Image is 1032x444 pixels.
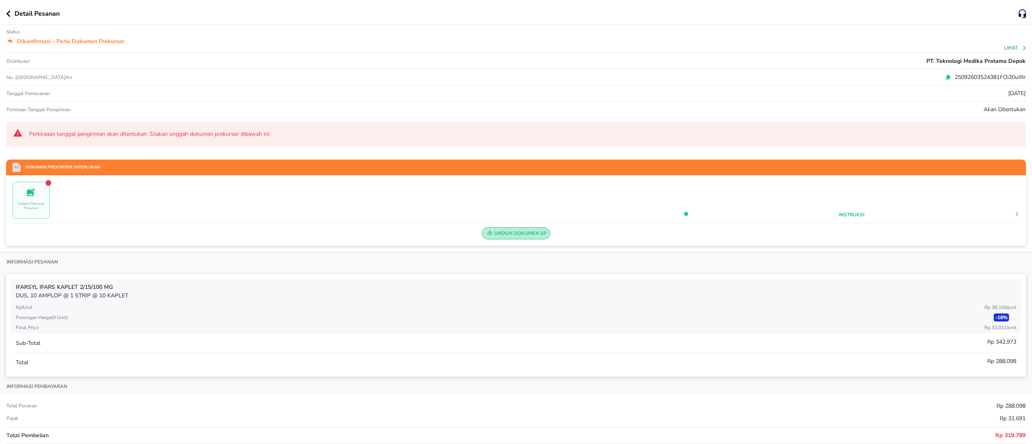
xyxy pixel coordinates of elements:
[21,164,100,170] p: Dokumen Prekursor Diperlukan
[1007,304,1016,311] span: / Unit
[6,383,67,390] p: Informasi pembayaran
[16,324,39,331] p: Final Price
[16,358,28,367] p: Total
[6,106,71,113] p: Perkiraan Tanggal Pengiriman
[6,58,30,64] p: Distributor
[6,29,20,35] p: Status
[951,73,1026,81] p: 25092603524381FOi30uIRr
[16,304,32,311] p: Rp/Unit
[997,402,1026,410] p: Rp 288.098
[995,431,1026,440] p: Rp 319.789
[15,9,60,19] p: Detail Pesanan
[6,415,18,421] p: Pajak
[17,37,124,46] p: Dikonfirmasi - Perlu Dokumen Prekursor
[987,357,1016,365] p: Rp 288.098
[16,283,1016,291] p: IFARSYL Ifars KAPLET 2/15/100 MG
[987,338,1016,346] p: Rp 342.973
[984,304,1016,311] p: Rp 38.109
[6,74,346,81] p: No. [GEOGRAPHIC_DATA]an
[6,259,58,265] p: Informasi Pesanan
[1008,89,1026,98] p: [DATE]
[16,291,1016,300] p: DUS, 10 AMPLOP @ 1 STRIP @ 10 KAPLET
[6,431,49,440] p: Total Pembelian
[984,105,1026,114] p: Akan ditentukan
[6,90,50,97] p: Tanggal pemesanan
[16,314,68,321] p: Potongan harga ( 9 Unit )
[29,130,1019,138] span: Perkiraaan tanggal pengiriman akan ditentukan. Silakan unggah dokumen prekursor dibawah ini.
[13,201,49,210] p: Unggah Dokumen Prekursor
[984,324,1016,331] p: Rp 32.011
[1000,414,1026,423] p: Rp 31.691
[839,211,864,218] button: Instruksi
[6,403,37,409] p: Total pesanan
[926,57,1026,65] p: PT. Teknologi Medika Pratama Depok
[994,313,1009,322] p: - 16 %
[485,228,547,239] span: Unduh Dokumen SP
[482,227,551,239] button: Unduh Dokumen SP
[1004,45,1027,51] button: Lihat
[1007,324,1016,331] span: / Unit
[16,339,40,347] p: Sub-Total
